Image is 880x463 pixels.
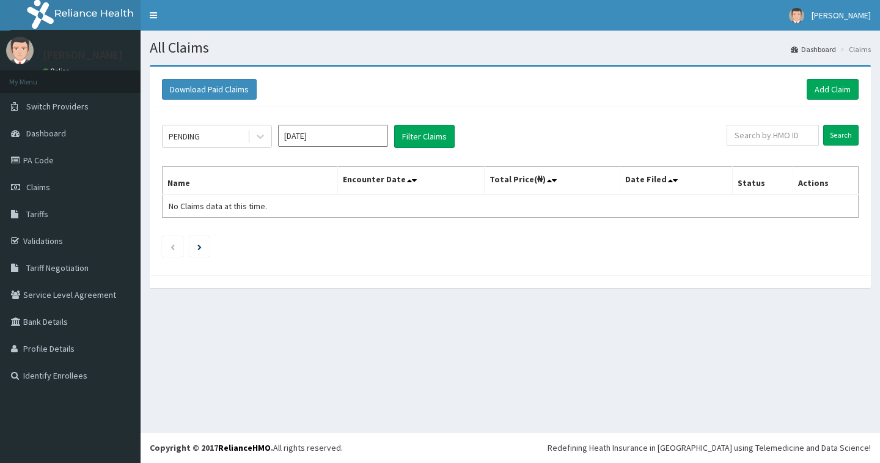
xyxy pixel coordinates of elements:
[26,262,89,273] span: Tariff Negotiation
[6,37,34,64] img: User Image
[163,167,338,195] th: Name
[150,442,273,453] strong: Copyright © 2017 .
[807,79,859,100] a: Add Claim
[337,167,484,195] th: Encounter Date
[727,125,819,146] input: Search by HMO ID
[620,167,732,195] th: Date Filed
[823,125,859,146] input: Search
[26,209,48,220] span: Tariffs
[43,67,72,75] a: Online
[791,44,836,54] a: Dashboard
[169,201,267,212] span: No Claims data at this time.
[278,125,388,147] input: Select Month and Year
[793,167,858,195] th: Actions
[26,101,89,112] span: Switch Providers
[170,241,175,252] a: Previous page
[43,50,123,61] p: [PERSON_NAME]
[150,40,871,56] h1: All Claims
[789,8,804,23] img: User Image
[394,125,455,148] button: Filter Claims
[169,130,200,143] div: PENDING
[548,442,871,454] div: Redefining Heath Insurance in [GEOGRAPHIC_DATA] using Telemedicine and Data Science!
[812,10,871,21] span: [PERSON_NAME]
[141,432,880,463] footer: All rights reserved.
[484,167,620,195] th: Total Price(₦)
[218,442,271,453] a: RelianceHMO
[732,167,793,195] th: Status
[197,241,202,252] a: Next page
[26,182,50,193] span: Claims
[162,79,257,100] button: Download Paid Claims
[837,44,871,54] li: Claims
[26,128,66,139] span: Dashboard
